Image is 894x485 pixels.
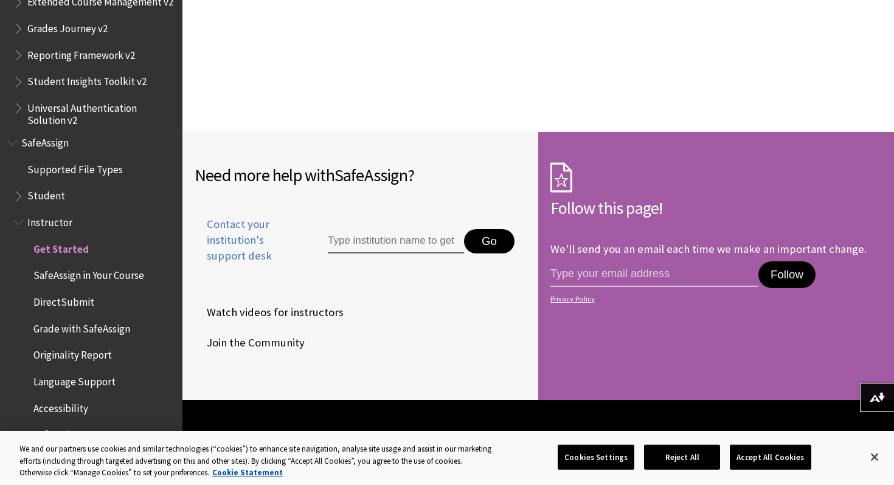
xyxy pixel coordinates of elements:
h2: Follow this page! [550,195,882,221]
button: Close [861,444,888,470]
span: Grades Journey v2 [27,18,108,35]
p: We'll send you an email each time we make an important change. [550,242,867,256]
span: Supported File Types [27,159,123,176]
div: We and our partners use cookies and similar technologies (“cookies”) to enhance site navigation, ... [19,443,492,479]
span: Get Started [33,239,89,255]
span: Join the Community [195,334,305,352]
span: SafeAssign in Your Course [33,266,144,282]
a: Watch videos for instructors [195,303,346,322]
input: email address [550,261,758,287]
span: Contact your institution's support desk [195,216,300,264]
span: Watch videos for instructors [195,303,344,322]
span: Student Insights Toolkit v2 [27,72,147,88]
button: Reject All [644,444,720,470]
span: Universal Authentication Solution v2 [27,98,174,126]
span: SafeAssign [334,164,407,186]
span: SafeAssign [21,132,69,149]
button: Accept All Cookies [730,444,811,470]
button: Follow [758,261,816,288]
a: Contact your institution's support desk [195,216,300,279]
input: Type institution name to get support [328,229,464,253]
span: Language Support [33,371,116,388]
a: More information about your privacy, opens in a new tab [212,467,283,478]
span: Originality Report [33,345,112,362]
span: Instructor [27,212,72,229]
span: DirectSubmit [33,292,94,308]
span: Reporting Framework v2 [27,45,135,61]
img: Subscription Icon [550,162,572,193]
a: Privacy Policy [550,295,878,303]
nav: Book outline for Blackboard SafeAssign [7,132,175,472]
span: Accessibility [33,398,88,414]
a: Join the Community [195,334,307,352]
h2: Need more help with ? [195,162,526,188]
span: Grade with SafeAssign [33,318,130,335]
button: Cookies Settings [558,444,634,470]
span: SafeAssign FAQs [33,425,104,441]
button: Go [464,229,515,253]
span: Student [27,186,65,202]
